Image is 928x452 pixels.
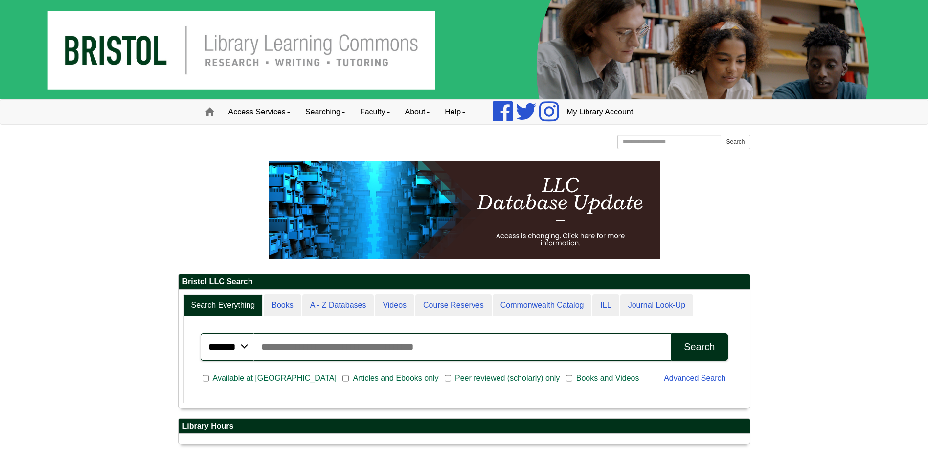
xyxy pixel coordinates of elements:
[349,372,442,384] span: Articles and Ebooks only
[264,294,301,316] a: Books
[179,419,750,434] h2: Library Hours
[493,294,592,316] a: Commonwealth Catalog
[398,100,438,124] a: About
[559,100,640,124] a: My Library Account
[451,372,564,384] span: Peer reviewed (scholarly) only
[203,374,209,383] input: Available at [GEOGRAPHIC_DATA]
[353,100,398,124] a: Faculty
[684,341,715,353] div: Search
[179,274,750,290] h2: Bristol LLC Search
[269,161,660,259] img: HTML tutorial
[183,294,263,316] a: Search Everything
[572,372,643,384] span: Books and Videos
[592,294,619,316] a: ILL
[664,374,725,382] a: Advanced Search
[721,135,750,149] button: Search
[221,100,298,124] a: Access Services
[342,374,349,383] input: Articles and Ebooks only
[566,374,572,383] input: Books and Videos
[209,372,340,384] span: Available at [GEOGRAPHIC_DATA]
[445,374,451,383] input: Peer reviewed (scholarly) only
[437,100,473,124] a: Help
[302,294,374,316] a: A - Z Databases
[415,294,492,316] a: Course Reserves
[671,333,727,361] button: Search
[375,294,414,316] a: Videos
[620,294,693,316] a: Journal Look-Up
[298,100,353,124] a: Searching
